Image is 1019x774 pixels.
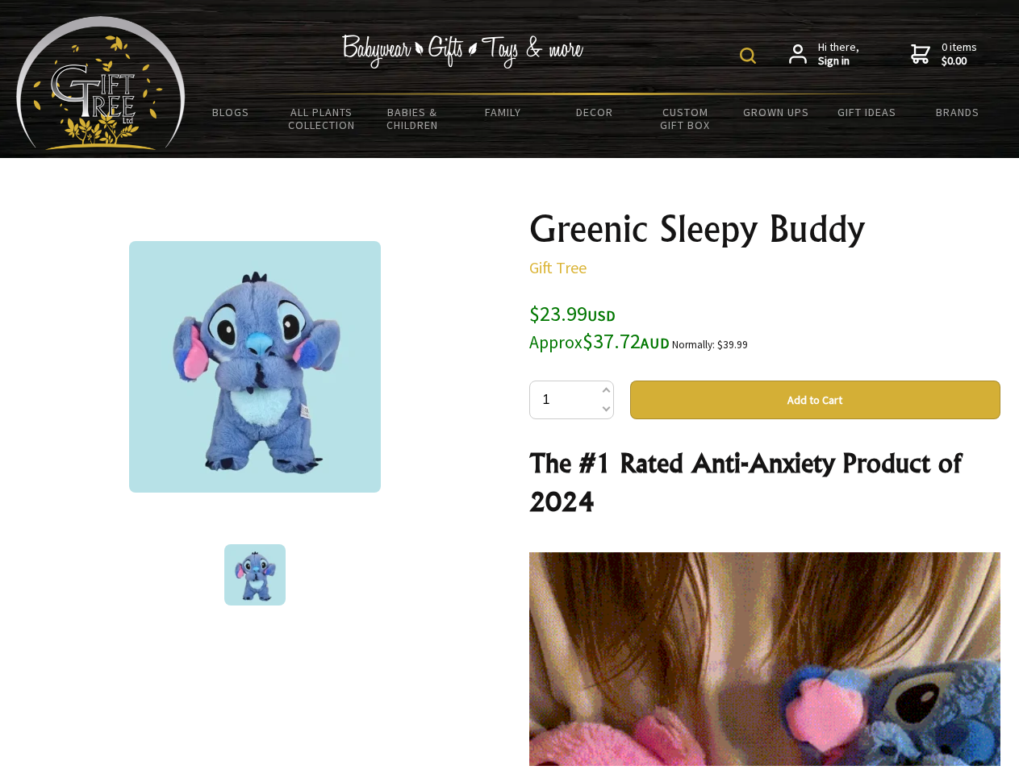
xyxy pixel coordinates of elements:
[529,210,1000,248] h1: Greenic Sleepy Buddy
[367,95,458,142] a: Babies & Children
[630,381,1000,419] button: Add to Cart
[730,95,821,129] a: Grown Ups
[342,35,584,69] img: Babywear - Gifts - Toys & more
[942,40,977,69] span: 0 items
[789,40,859,69] a: Hi there,Sign in
[224,544,286,605] img: Greenic Sleepy Buddy
[277,95,368,142] a: All Plants Collection
[818,40,859,69] span: Hi there,
[186,95,277,129] a: BLOGS
[821,95,913,129] a: Gift Ideas
[640,95,731,142] a: Custom Gift Box
[129,241,381,493] img: Greenic Sleepy Buddy
[818,54,859,69] strong: Sign in
[16,16,186,150] img: Babyware - Gifts - Toys and more...
[529,257,587,277] a: Gift Tree
[529,331,583,353] small: Approx
[458,95,549,129] a: Family
[672,338,748,352] small: Normally: $39.99
[942,54,977,69] strong: $0.00
[911,40,977,69] a: 0 items$0.00
[529,447,961,518] strong: The #1 Rated Anti-Anxiety Product of 2024
[529,300,670,354] span: $23.99 $37.72
[641,334,670,352] span: AUD
[587,306,616,325] span: USD
[740,48,756,64] img: product search
[549,95,640,129] a: Decor
[913,95,1004,129] a: Brands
